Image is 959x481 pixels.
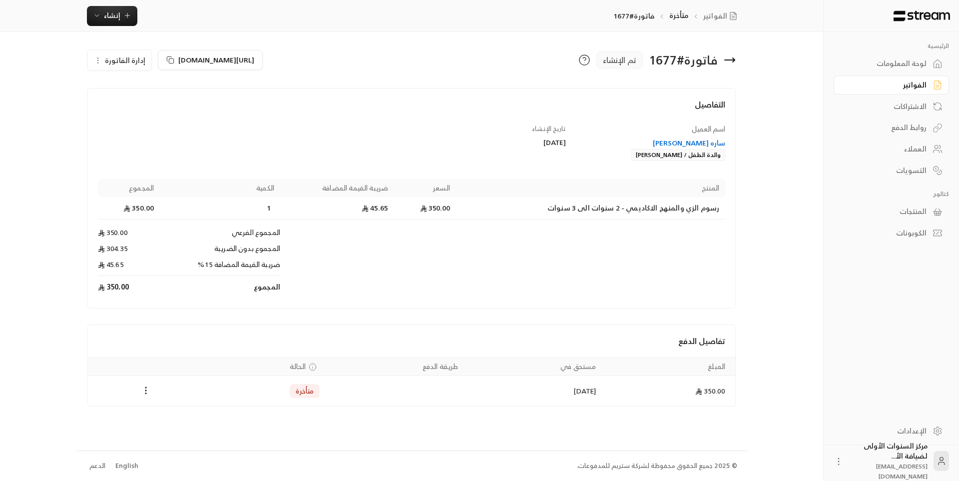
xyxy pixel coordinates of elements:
[394,179,456,197] th: السعر
[290,361,306,371] span: الحالة
[98,197,160,219] td: 350.00
[834,421,949,440] a: الإعدادات
[394,197,456,219] td: 350.00
[115,461,138,471] div: English
[98,243,160,259] td: 304.35
[846,426,927,436] div: الإعدادات
[846,144,927,154] div: العملاء
[326,357,464,376] th: طريقة الدفع
[280,197,394,219] td: 45.65
[834,96,949,116] a: الاشتراكات
[613,10,741,21] nav: breadcrumb
[296,386,314,396] span: متأخرة
[160,179,280,197] th: الكمية
[465,357,602,376] th: مستحق في
[88,50,151,70] button: إدارة الفاتورة
[846,80,927,90] div: الفواتير
[158,50,263,70] button: [URL][DOMAIN_NAME]
[457,179,726,197] th: المنتج
[602,357,735,376] th: المبلغ
[280,179,394,197] th: ضريبة القيمة المضافة
[703,11,741,21] a: الفواتير
[846,58,927,68] div: لوحة المعلومات
[576,138,726,160] a: ساره [PERSON_NAME]والدة الطفل / [PERSON_NAME]
[160,259,280,276] td: ضريبة القيمة المضافة 15%
[160,243,280,259] td: المجموع بدون الضريبة
[457,197,726,219] td: رسوم الزي والمنهج الاكاديمي - 2 سنوات الى 3 سنوات
[98,179,726,298] table: Products
[846,206,927,216] div: المنتجات
[602,376,735,406] td: 350.00
[834,190,949,198] p: كتالوج
[834,160,949,180] a: التسويات
[104,9,120,21] span: إنشاء
[834,223,949,243] a: الكوبونات
[98,259,160,276] td: 45.65
[834,54,949,73] a: لوحة المعلومات
[603,54,636,66] span: تم الإنشاء
[850,441,928,481] div: مركز السنوات الأولى لضيافة الأ...
[86,457,109,475] a: الدعم
[87,6,137,26] button: إنشاء
[417,137,566,147] div: [DATE]
[576,138,726,148] div: ساره [PERSON_NAME]
[834,118,949,137] a: روابط الدفع
[631,149,725,161] div: والدة الطفل / [PERSON_NAME]
[649,52,718,68] div: فاتورة # 1677
[893,10,951,21] img: Logo
[577,461,737,471] div: © 2025 جميع الحقوق محفوظة لشركة ستريم للمدفوعات.
[846,122,927,132] div: روابط الدفع
[264,203,274,213] span: 1
[692,122,725,135] span: اسم العميل
[834,75,949,95] a: الفواتير
[98,219,160,243] td: 350.00
[613,11,654,21] p: فاتورة#1677
[669,9,688,21] a: متأخرة
[178,53,254,66] span: [URL][DOMAIN_NAME]
[88,357,736,406] table: Payments
[98,179,160,197] th: المجموع
[846,228,927,238] div: الكوبونات
[98,98,726,120] h4: التفاصيل
[160,276,280,298] td: المجموع
[834,42,949,50] p: الرئيسية
[834,202,949,221] a: المنتجات
[532,123,566,134] span: تاريخ الإنشاء
[834,139,949,159] a: العملاء
[105,54,145,66] span: إدارة الفاتورة
[160,219,280,243] td: المجموع الفرعي
[98,335,726,347] h4: تفاصيل الدفع
[846,101,927,111] div: الاشتراكات
[846,165,927,175] div: التسويات
[98,276,160,298] td: 350.00
[465,376,602,406] td: [DATE]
